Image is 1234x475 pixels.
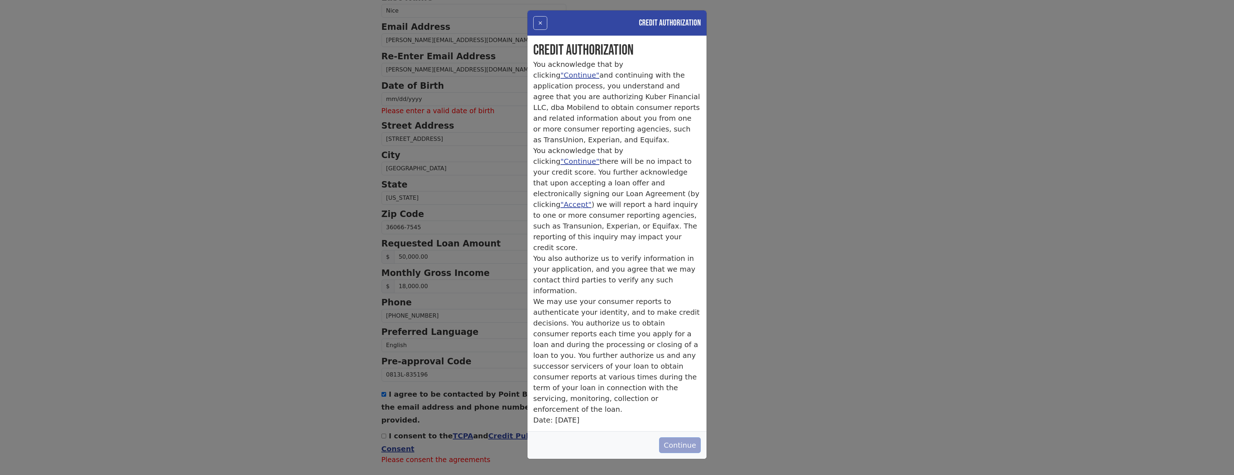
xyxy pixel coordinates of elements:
p: You also authorize us to verify information in your application, and you agree that we may contac... [533,253,701,296]
button: × [533,16,547,30]
p: You acknowledge that by clicking there will be no impact to your credit score. You further acknow... [533,145,701,253]
h1: Credit Authorization [533,42,701,59]
a: "Accept" [561,200,592,209]
a: "Continue" [561,71,599,79]
h4: Credit Authorization [639,17,701,29]
p1: Date: [DATE] [533,416,580,424]
p: You acknowledge that by clicking and continuing with the application process, you understand and ... [533,59,701,145]
p: We may use your consumer reports to authenticate your identity, and to make credit decisions. You... [533,296,701,415]
a: "Continue" [561,157,599,166]
button: Continue [659,437,701,453]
